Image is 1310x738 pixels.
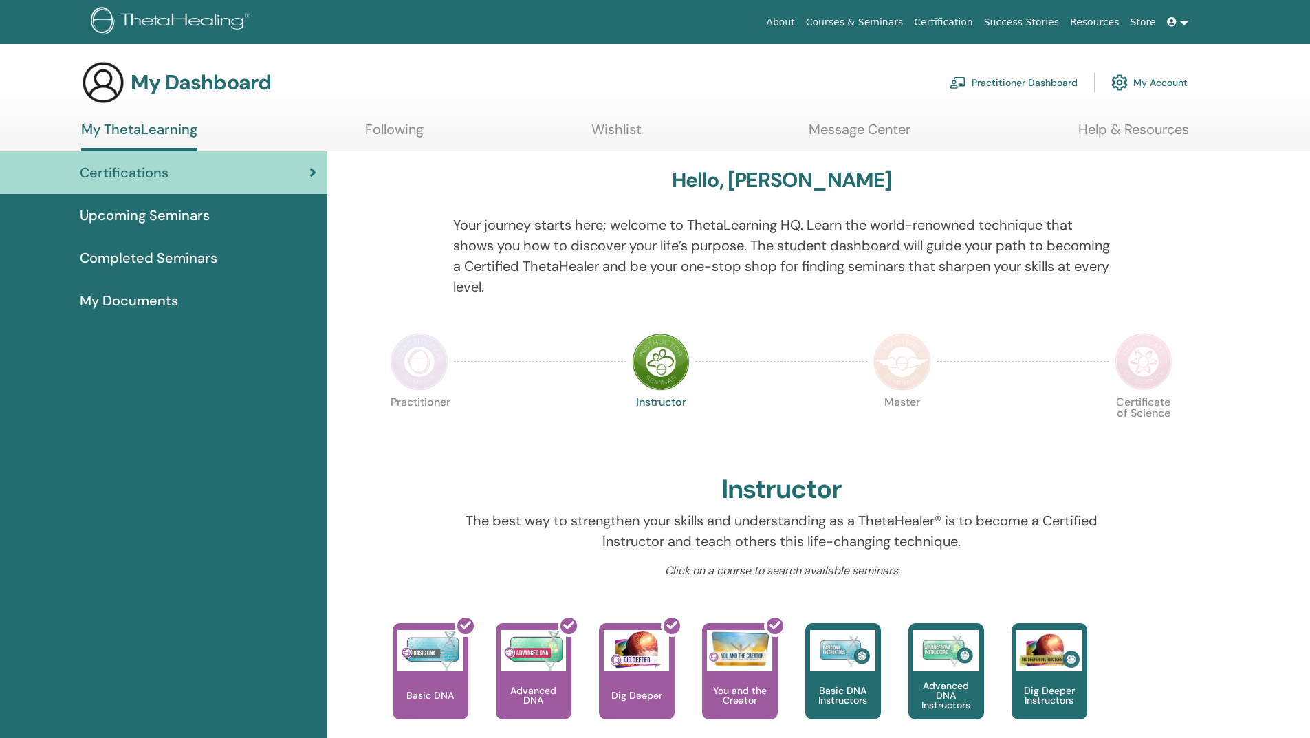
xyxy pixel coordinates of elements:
p: You and the Creator [702,686,778,705]
img: Basic DNA Instructors [810,630,875,671]
span: Upcoming Seminars [80,205,210,226]
img: Dig Deeper Instructors [1016,630,1082,671]
a: Store [1125,10,1161,35]
span: Completed Seminars [80,248,217,268]
p: Advanced DNA [496,686,571,705]
a: Help & Resources [1078,121,1189,148]
img: logo.png [91,7,255,38]
a: Following [365,121,424,148]
a: Message Center [809,121,910,148]
img: chalkboard-teacher.svg [950,76,966,89]
a: Success Stories [979,10,1065,35]
img: generic-user-icon.jpg [81,61,125,105]
p: Advanced DNA Instructors [908,681,984,710]
p: Instructor [632,397,690,455]
span: My Documents [80,290,178,311]
p: Practitioner [391,397,448,455]
a: Wishlist [591,121,642,148]
h3: My Dashboard [131,70,271,95]
a: My Account [1111,67,1188,98]
a: Certification [908,10,978,35]
a: Resources [1065,10,1125,35]
img: cog.svg [1111,71,1128,94]
img: Practitioner [391,333,448,391]
img: Instructor [632,333,690,391]
p: The best way to strengthen your skills and understanding as a ThetaHealer® is to become a Certifi... [453,510,1110,552]
img: Advanced DNA [501,630,566,671]
img: Dig Deeper [604,630,669,671]
a: About [761,10,800,35]
h3: Hello, [PERSON_NAME] [672,168,892,193]
p: Basic DNA Instructors [805,686,881,705]
p: Dig Deeper [606,691,668,700]
a: My ThetaLearning [81,121,197,151]
p: Dig Deeper Instructors [1012,686,1087,705]
p: Your journey starts here; welcome to ThetaLearning HQ. Learn the world-renowned technique that sh... [453,215,1110,297]
img: Certificate of Science [1115,333,1172,391]
h2: Instructor [721,474,842,506]
p: Click on a course to search available seminars [453,563,1110,579]
img: You and the Creator [707,630,772,668]
img: Advanced DNA Instructors [913,630,979,671]
span: Certifications [80,162,168,183]
a: Practitioner Dashboard [950,67,1078,98]
p: Master [873,397,931,455]
a: Courses & Seminars [800,10,909,35]
img: Master [873,333,931,391]
img: Basic DNA [397,630,463,671]
p: Certificate of Science [1115,397,1172,455]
